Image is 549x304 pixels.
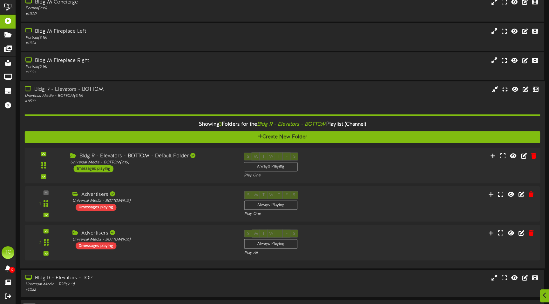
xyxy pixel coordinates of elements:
[25,287,234,293] div: # 11532
[25,35,234,41] div: Portrait ( 9:16 )
[25,41,234,46] div: # 11324
[25,57,234,64] div: Bldg M Fireplace Right
[244,239,298,248] div: Always Playing
[73,165,113,172] div: 1 messages playing
[25,28,234,35] div: Bldg M Fireplace Left
[25,70,234,75] div: # 11325
[257,122,327,127] i: Bldg R - Elevators - BOTTOM
[25,11,234,17] div: # 11320
[70,160,234,165] div: Universal Media - BOTTOM ( 9:16 )
[76,242,116,249] div: 0 messages playing
[2,246,14,259] div: TC
[244,212,364,217] div: Play One
[25,64,234,70] div: Portrait ( 9:16 )
[25,282,234,287] div: Universal Media - TOP ( 16:9 )
[219,122,222,127] span: 3
[9,267,15,273] span: 0
[25,6,234,11] div: Portrait ( 9:16 )
[244,201,298,210] div: Always Playing
[25,93,234,99] div: Universal Media - BOTTOM ( 9:16 )
[244,162,298,172] div: Always Playing
[72,230,235,237] div: Advertisers
[244,173,364,178] div: Play One
[25,86,234,93] div: Bldg R - Elevators - BOTTOM
[244,250,364,255] div: Play All
[72,198,235,204] div: Universal Media - BOTTOM ( 9:16 )
[25,99,234,104] div: # 11533
[70,152,234,160] div: Bldg R - Elevators - BOTTOM - Default Folder
[25,274,234,282] div: Bldg R - Elevators - TOP
[72,191,235,198] div: Advertisers
[20,118,545,131] div: Showing Folders for the Playlist (Channel)
[25,131,540,143] button: Create New Folder
[72,237,235,242] div: Universal Media - BOTTOM ( 9:16 )
[76,204,116,211] div: 0 messages playing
